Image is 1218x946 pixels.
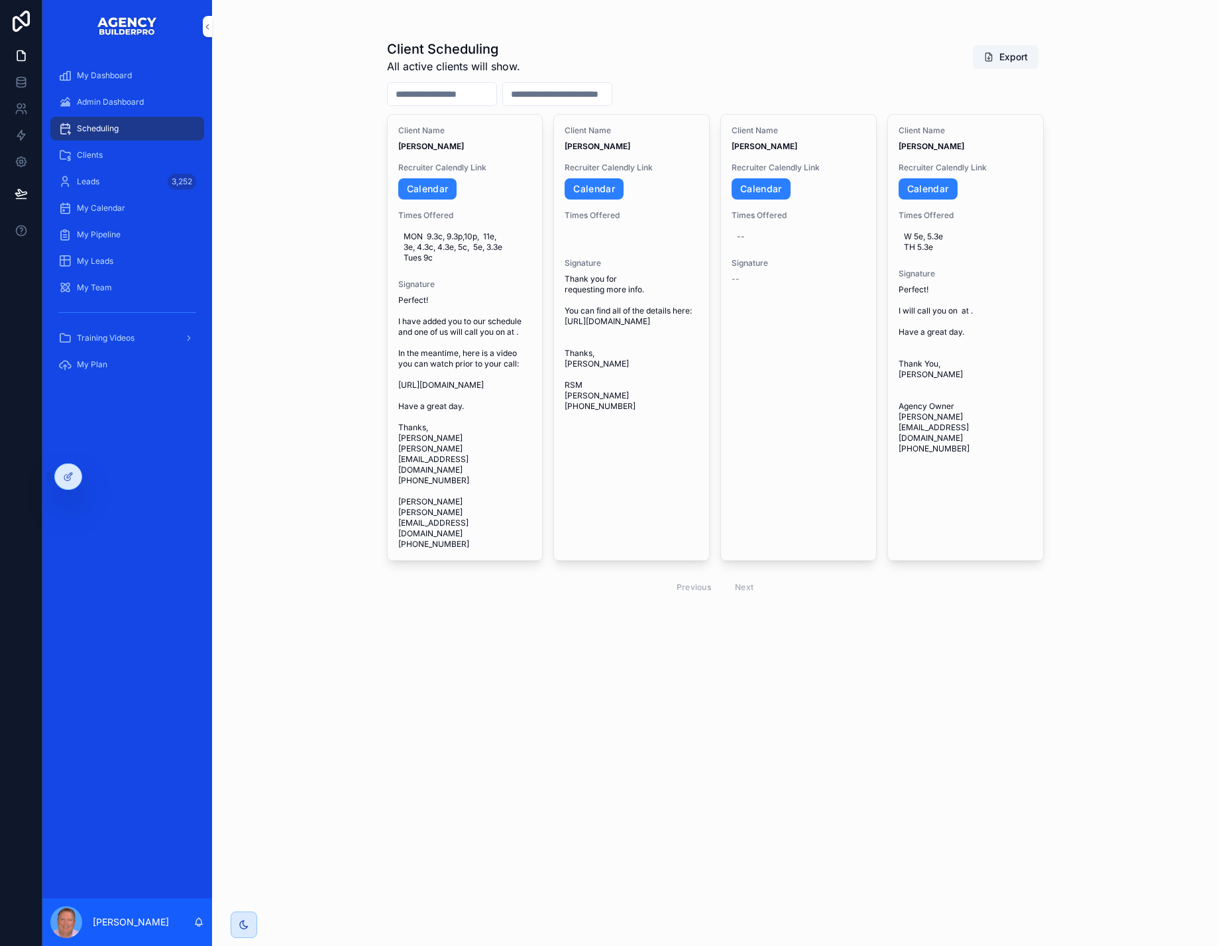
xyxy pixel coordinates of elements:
a: Scheduling [50,117,204,141]
span: Client Name [899,125,1032,136]
span: All active clients will show. [387,58,520,74]
div: scrollable content [42,53,212,396]
div: 3,252 [168,174,196,190]
a: Client Name[PERSON_NAME]Recruiter Calendly LinkCalendarTimes OfferedMON 9.3c, 9.3p,10p, 11e, 3e, ... [387,114,543,561]
span: Times Offered [732,210,865,221]
a: Calendar [899,178,958,200]
span: MON 9.3c, 9.3p,10p, 11e, 3e, 4.3c, 4.3e, 5c, 5e, 3.3e Tues 9c [404,231,527,263]
button: Export [973,45,1038,69]
a: Calendar [398,178,457,200]
span: My Team [77,282,112,293]
a: Client Name[PERSON_NAME]Recruiter Calendly LinkCalendarTimes Offered--Signature-- [720,114,877,561]
span: Recruiter Calendly Link [732,162,865,173]
strong: [PERSON_NAME] [565,141,630,151]
a: My Plan [50,353,204,377]
a: Training Videos [50,326,204,350]
span: My Leads [77,256,113,266]
div: -- [737,231,745,242]
span: Signature [398,279,532,290]
p: [PERSON_NAME] [93,916,169,929]
span: Recruiter Calendly Link [398,162,532,173]
span: Recruiter Calendly Link [899,162,1032,173]
a: My Team [50,276,204,300]
span: Perfect! I have added you to our schedule and one of us will call you on at . In the meantime, he... [398,295,532,550]
span: Signature [732,258,865,268]
strong: [PERSON_NAME] [899,141,964,151]
a: My Leads [50,249,204,273]
a: Calendar [565,178,624,200]
a: Client Name[PERSON_NAME]Recruiter Calendly LinkCalendarTimes OfferedW 5e, 5.3e TH 5.3eSignaturePe... [887,114,1044,561]
span: Times Offered [565,210,698,221]
a: Clients [50,143,204,167]
span: Signature [565,258,698,268]
strong: [PERSON_NAME] [398,141,464,151]
span: Client Name [398,125,532,136]
span: Training Videos [77,333,135,343]
span: Clients [77,150,103,160]
span: Admin Dashboard [77,97,144,107]
img: App logo [97,16,158,37]
span: Leads [77,176,99,187]
a: Client Name[PERSON_NAME]Recruiter Calendly LinkCalendarTimes OfferedSignatureThank you for reques... [553,114,710,561]
span: Signature [899,268,1032,279]
span: Thank you for requesting more info. You can find all of the details here: [URL][DOMAIN_NAME] Than... [565,274,698,412]
span: My Pipeline [77,229,121,240]
span: My Plan [77,359,107,370]
span: -- [732,274,740,284]
span: Recruiter Calendly Link [565,162,698,173]
a: My Dashboard [50,64,204,88]
span: Times Offered [899,210,1032,221]
span: Scheduling [77,123,119,134]
a: Admin Dashboard [50,90,204,114]
span: Perfect! I will call you on at . Have a great day. Thank You, [PERSON_NAME] Agency Owner [PERSON_... [899,284,1032,454]
span: W 5e, 5.3e TH 5.3e [904,231,1027,253]
h1: Client Scheduling [387,40,520,58]
span: Client Name [732,125,865,136]
a: Leads3,252 [50,170,204,194]
a: My Calendar [50,196,204,220]
a: Calendar [732,178,791,200]
strong: [PERSON_NAME] [732,141,797,151]
span: My Calendar [77,203,125,213]
a: My Pipeline [50,223,204,247]
span: Client Name [565,125,698,136]
span: My Dashboard [77,70,132,81]
span: Times Offered [398,210,532,221]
